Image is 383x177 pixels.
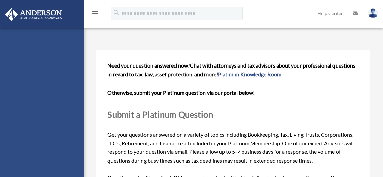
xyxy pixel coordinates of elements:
[3,8,64,21] img: Anderson Advisors Platinum Portal
[91,12,99,17] a: menu
[107,109,213,119] span: Submit a Platinum Question
[107,62,355,77] span: Chat with attorneys and tax advisors about your professional questions in regard to tax, law, ass...
[107,89,255,96] b: Otherwise, submit your Platinum question via our portal below!
[113,9,120,16] i: search
[107,62,190,69] span: Need your question answered now?
[91,9,99,17] i: menu
[368,8,378,18] img: User Pic
[218,71,281,77] a: Platinum Knowledge Room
